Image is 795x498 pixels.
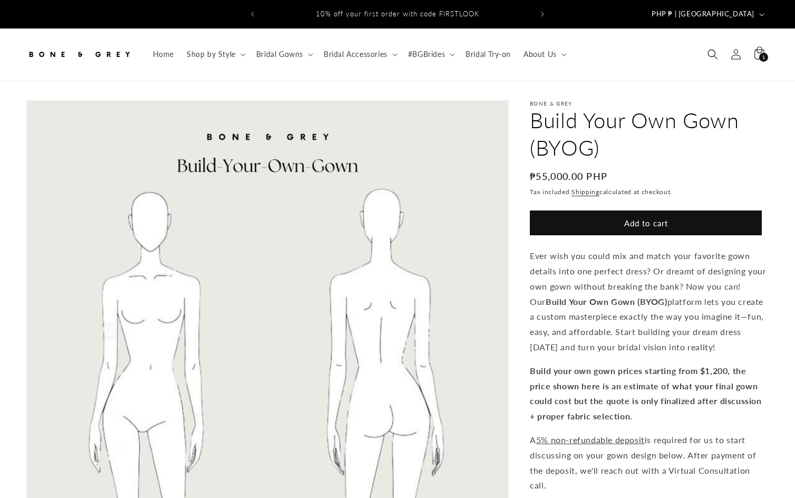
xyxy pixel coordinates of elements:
[546,296,667,307] strong: Build Your Own Gown (BYOG)
[256,50,303,59] span: Bridal Gowns
[536,435,645,445] span: 5% non-refundable deposit
[645,4,769,24] button: PHP ₱ | [GEOGRAPHIC_DATA]
[316,9,479,18] span: 10% off your first order with code FIRSTLOOK
[531,4,554,24] button: Next announcement
[23,39,136,70] a: Bone and Grey Bridal
[408,50,445,59] span: #BGBrides
[571,188,599,196] a: Shipping
[530,169,607,184] span: ₱55,000.00 PHP
[701,43,724,66] summary: Search
[324,50,387,59] span: Bridal Accessories
[517,43,571,65] summary: About Us
[147,43,180,65] a: Home
[652,9,754,20] span: PHP ₱ | [GEOGRAPHIC_DATA]
[762,53,765,62] span: 1
[530,248,769,355] p: Ever wish you could mix and match your favorite gown details into one perfect dress? Or dreamt of...
[530,363,769,424] p: .
[523,50,557,59] span: About Us
[530,107,769,161] h1: Build Your Own Gown (BYOG)
[241,4,264,24] button: Previous announcement
[530,210,762,235] button: Add to cart
[317,43,402,65] summary: Bridal Accessories
[530,366,761,421] strong: Build your own gown prices starting from $1,200, the price shown here is an estimate of what your...
[466,50,511,59] span: Bridal Try-on
[180,43,250,65] summary: Shop by Style
[153,50,174,59] span: Home
[530,187,769,197] div: Tax included. calculated at checkout.
[530,100,769,107] p: Bone & Grey
[250,43,317,65] summary: Bridal Gowns
[402,43,459,65] summary: #BGBrides
[530,433,769,493] p: A is required for us to start discussing on your gown design below. After payment of the deposit,...
[26,43,132,66] img: Bone and Grey Bridal
[187,50,236,59] span: Shop by Style
[459,43,517,65] a: Bridal Try-on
